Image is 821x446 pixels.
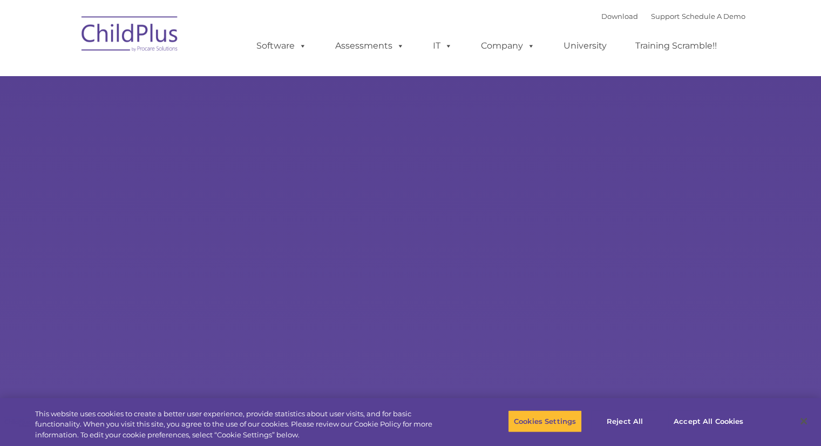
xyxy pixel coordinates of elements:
a: Schedule A Demo [682,12,745,21]
a: Download [601,12,638,21]
a: Company [470,35,546,57]
button: Close [792,409,816,433]
a: University [553,35,618,57]
button: Reject All [591,410,659,433]
div: This website uses cookies to create a better user experience, provide statistics about user visit... [35,409,452,441]
button: Cookies Settings [508,410,582,433]
img: ChildPlus by Procare Solutions [76,9,184,63]
a: Software [246,35,317,57]
a: Training Scramble!! [625,35,728,57]
a: Assessments [324,35,415,57]
a: IT [422,35,463,57]
button: Accept All Cookies [668,410,749,433]
a: Support [651,12,680,21]
font: | [601,12,745,21]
